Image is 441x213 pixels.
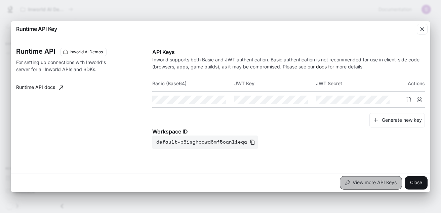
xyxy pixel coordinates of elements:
button: View more API Keys [340,176,402,190]
p: Runtime API Key [16,25,57,33]
button: Suspend API key [414,94,425,105]
th: Basic (Base64) [152,75,234,92]
a: docs [316,64,327,69]
button: Close [405,176,428,190]
span: Inworld AI Demos [67,49,106,55]
th: Actions [398,75,425,92]
p: API Keys [152,48,425,56]
th: JWT Secret [316,75,398,92]
h3: Runtime API [16,48,55,55]
th: JWT Key [234,75,316,92]
p: Workspace ID [152,127,425,136]
p: Inworld supports both Basic and JWT authentication. Basic authentication is not recommended for u... [152,56,425,70]
a: Runtime API docs [13,81,66,94]
button: Delete API key [403,94,414,105]
button: default-b8isghoqwd6mf5oanlieqa [152,136,258,149]
div: These keys will apply to your current workspace only [61,48,107,56]
p: For setting up connections with Inworld's server for all Inworld APIs and SDKs. [16,59,114,73]
button: Generate new key [369,113,425,127]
